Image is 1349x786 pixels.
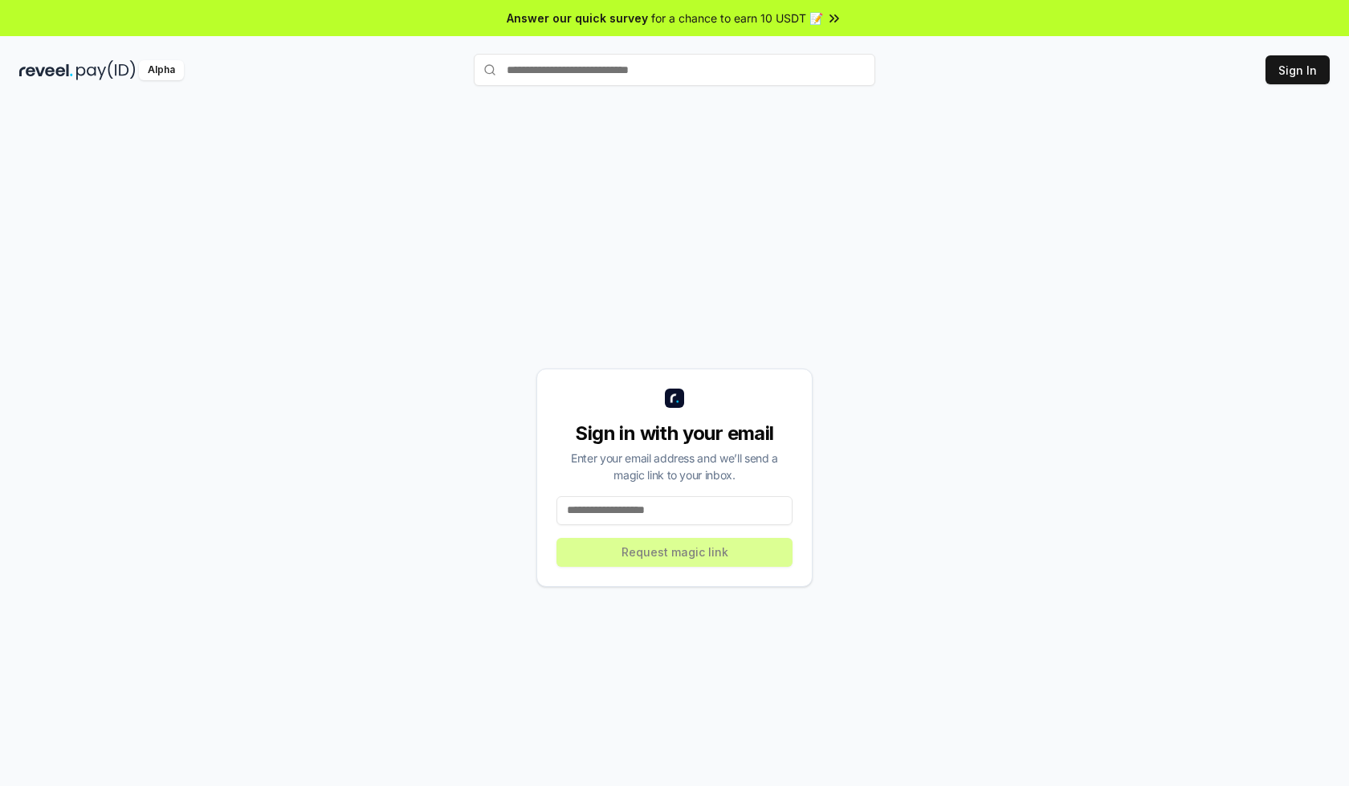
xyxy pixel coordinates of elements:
[556,421,793,446] div: Sign in with your email
[1265,55,1330,84] button: Sign In
[76,60,136,80] img: pay_id
[665,389,684,408] img: logo_small
[139,60,184,80] div: Alpha
[19,60,73,80] img: reveel_dark
[556,450,793,483] div: Enter your email address and we’ll send a magic link to your inbox.
[507,10,648,26] span: Answer our quick survey
[651,10,823,26] span: for a chance to earn 10 USDT 📝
